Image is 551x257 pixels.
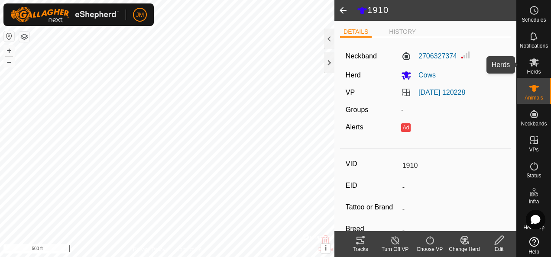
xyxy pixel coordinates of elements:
h2: 1910 [357,5,516,16]
div: Change Herd [447,245,482,253]
label: Breed [346,223,399,235]
button: Map Layers [19,32,29,42]
span: Notifications [520,43,548,48]
li: HISTORY [386,27,419,36]
span: Neckbands [521,121,547,126]
span: Status [526,173,541,178]
span: VPs [529,147,538,152]
div: Turn Off VP [378,245,412,253]
label: VID [346,158,399,170]
a: [DATE] 120228 [418,89,465,96]
label: VP [346,89,355,96]
div: Choose VP [412,245,447,253]
span: Help [528,249,539,254]
button: Reset Map [4,31,14,42]
img: Gallagher Logo [10,7,119,22]
span: Heatmap [523,225,545,230]
div: - [398,105,509,115]
div: Tracks [343,245,378,253]
label: Neckband [346,51,377,61]
span: Cows [412,71,436,79]
button: – [4,57,14,67]
button: i [321,244,331,253]
span: Schedules [522,17,546,22]
button: + [4,45,14,56]
span: JM [136,10,144,19]
img: Signal strength [460,50,471,60]
label: Herd [346,71,361,79]
span: Animals [525,95,543,100]
li: DETAILS [340,27,372,38]
label: Groups [346,106,368,113]
label: Alerts [346,123,363,131]
div: Edit [482,245,516,253]
span: Herds [527,69,541,74]
span: i [325,244,327,252]
label: Tattoo or Brand [346,202,399,213]
span: Infra [528,199,539,204]
label: EID [346,180,399,191]
a: Contact Us [176,246,201,254]
button: Ad [401,123,411,132]
a: Privacy Policy [133,246,165,254]
label: 2706327374 [401,51,457,61]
